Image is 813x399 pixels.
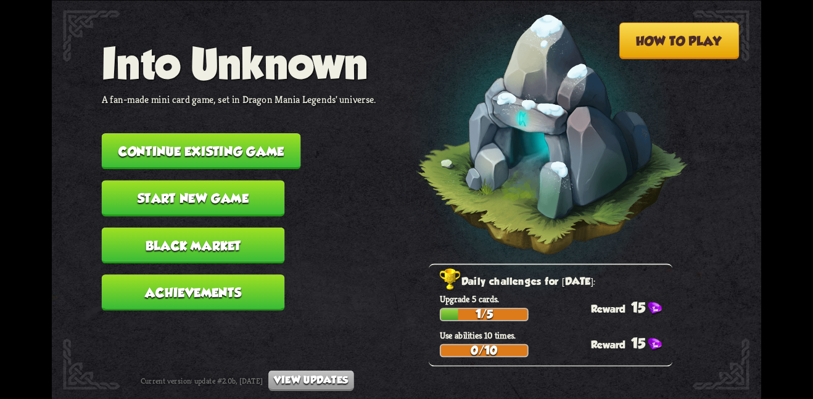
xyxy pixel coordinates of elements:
[102,180,285,216] button: Start new game
[440,268,461,290] img: Golden_Trophy_Icon.png
[102,274,285,310] button: Achievements
[102,227,285,263] button: Black Market
[440,273,672,290] h2: Daily challenges for [DATE]:
[591,299,672,315] div: 15
[268,370,353,390] button: View updates
[591,335,672,351] div: 15
[102,93,376,105] p: A fan-made mini card game, set in Dragon Mania Legends' universe.
[102,39,376,87] h1: Into Unknown
[619,22,740,59] button: How to play
[141,370,354,390] div: Current version: update #2.0b, [DATE]
[440,329,672,341] p: Use abilities 10 times.
[441,345,527,356] div: 0/10
[441,309,527,320] div: 1/5
[102,133,301,169] button: Continue existing game
[440,293,672,305] p: Upgrade 5 cards.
